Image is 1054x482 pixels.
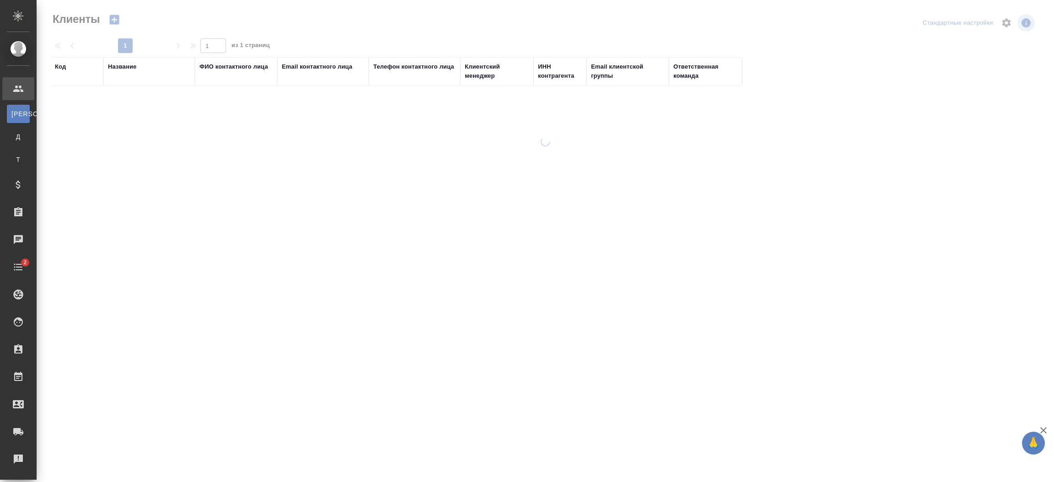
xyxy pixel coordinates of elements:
span: Д [11,132,25,141]
span: 🙏 [1026,434,1041,453]
div: ИНН контрагента [538,62,582,80]
div: Телефон контактного лица [373,62,454,71]
div: Клиентский менеджер [465,62,529,80]
div: Email контактного лица [282,62,352,71]
button: 🙏 [1022,432,1045,455]
div: Название [108,62,136,71]
div: Email клиентской группы [591,62,664,80]
a: Т [7,150,30,169]
div: ФИО контактного лица [199,62,268,71]
span: [PERSON_NAME] [11,109,25,118]
a: 2 [2,256,34,278]
div: Ответственная команда [673,62,737,80]
div: Код [55,62,66,71]
a: [PERSON_NAME] [7,105,30,123]
a: Д [7,128,30,146]
span: 2 [18,258,32,267]
span: Т [11,155,25,164]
